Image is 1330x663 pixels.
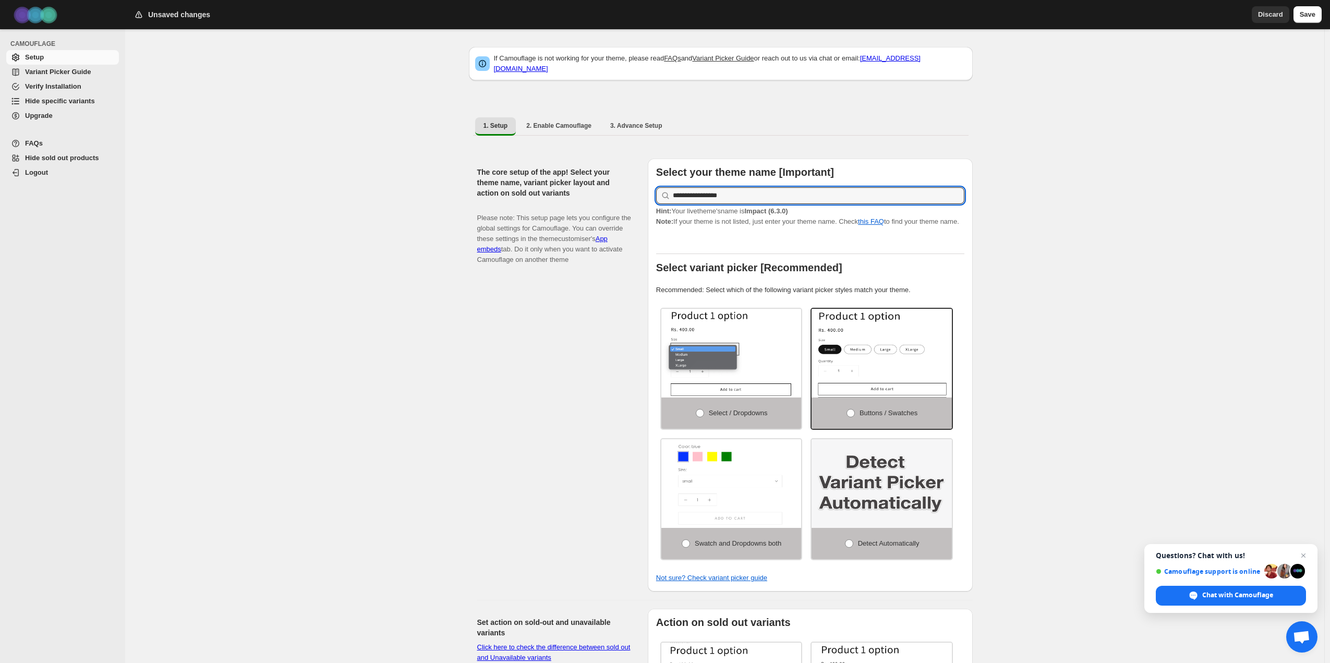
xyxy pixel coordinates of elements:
b: Select your theme name [Important] [656,166,834,178]
span: Select / Dropdowns [709,409,768,417]
a: Logout [6,165,119,180]
span: Swatch and Dropdowns both [695,539,781,547]
div: Open chat [1286,621,1317,653]
a: Variant Picker Guide [692,54,754,62]
span: Chat with Camouflage [1202,590,1273,600]
img: Buttons / Swatches [812,309,952,397]
a: Upgrade [6,109,119,123]
a: Setup [6,50,119,65]
a: this FAQ [858,218,884,225]
span: Buttons / Swatches [860,409,917,417]
p: Recommended: Select which of the following variant picker styles match your theme. [656,285,964,295]
span: Camouflage support is online [1156,568,1261,575]
span: Setup [25,53,44,61]
b: Select variant picker [Recommended] [656,262,842,273]
span: Variant Picker Guide [25,68,91,76]
p: If Camouflage is not working for your theme, please read and or reach out to us via chat or email: [494,53,966,74]
strong: Note: [656,218,673,225]
span: Verify Installation [25,82,81,90]
span: Discard [1258,9,1283,20]
h2: The core setup of the app! Select your theme name, variant picker layout and action on sold out v... [477,167,631,198]
span: Logout [25,168,48,176]
a: Click here to check the difference between sold out and Unavailable variants [477,643,631,661]
span: Detect Automatically [858,539,920,547]
a: FAQs [6,136,119,151]
img: Detect Automatically [812,439,952,528]
span: Close chat [1297,549,1310,562]
span: 2. Enable Camouflage [526,122,591,130]
a: Variant Picker Guide [6,65,119,79]
b: Action on sold out variants [656,617,791,628]
p: Please note: This setup page lets you configure the global settings for Camouflage. You can overr... [477,202,631,265]
a: FAQs [664,54,681,62]
a: Hide sold out products [6,151,119,165]
span: Questions? Chat with us! [1156,551,1306,560]
button: Discard [1252,6,1289,23]
span: Hide sold out products [25,154,99,162]
span: 1. Setup [483,122,508,130]
span: CAMOUFLAGE [10,40,120,48]
strong: Impact (6.3.0) [744,207,788,215]
span: Upgrade [25,112,53,119]
p: If your theme is not listed, just enter your theme name. Check to find your theme name. [656,206,964,227]
img: Swatch and Dropdowns both [661,439,802,528]
a: Verify Installation [6,79,119,94]
h2: Unsaved changes [148,9,210,20]
button: Save [1293,6,1322,23]
a: Not sure? Check variant picker guide [656,574,767,582]
span: Save [1300,9,1315,20]
div: Chat with Camouflage [1156,586,1306,606]
span: Your live theme's name is [656,207,788,215]
span: FAQs [25,139,43,147]
strong: Hint: [656,207,672,215]
span: 3. Advance Setup [610,122,662,130]
a: Hide specific variants [6,94,119,109]
h2: Set action on sold-out and unavailable variants [477,617,631,638]
span: Hide specific variants [25,97,95,105]
img: Select / Dropdowns [661,309,802,397]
